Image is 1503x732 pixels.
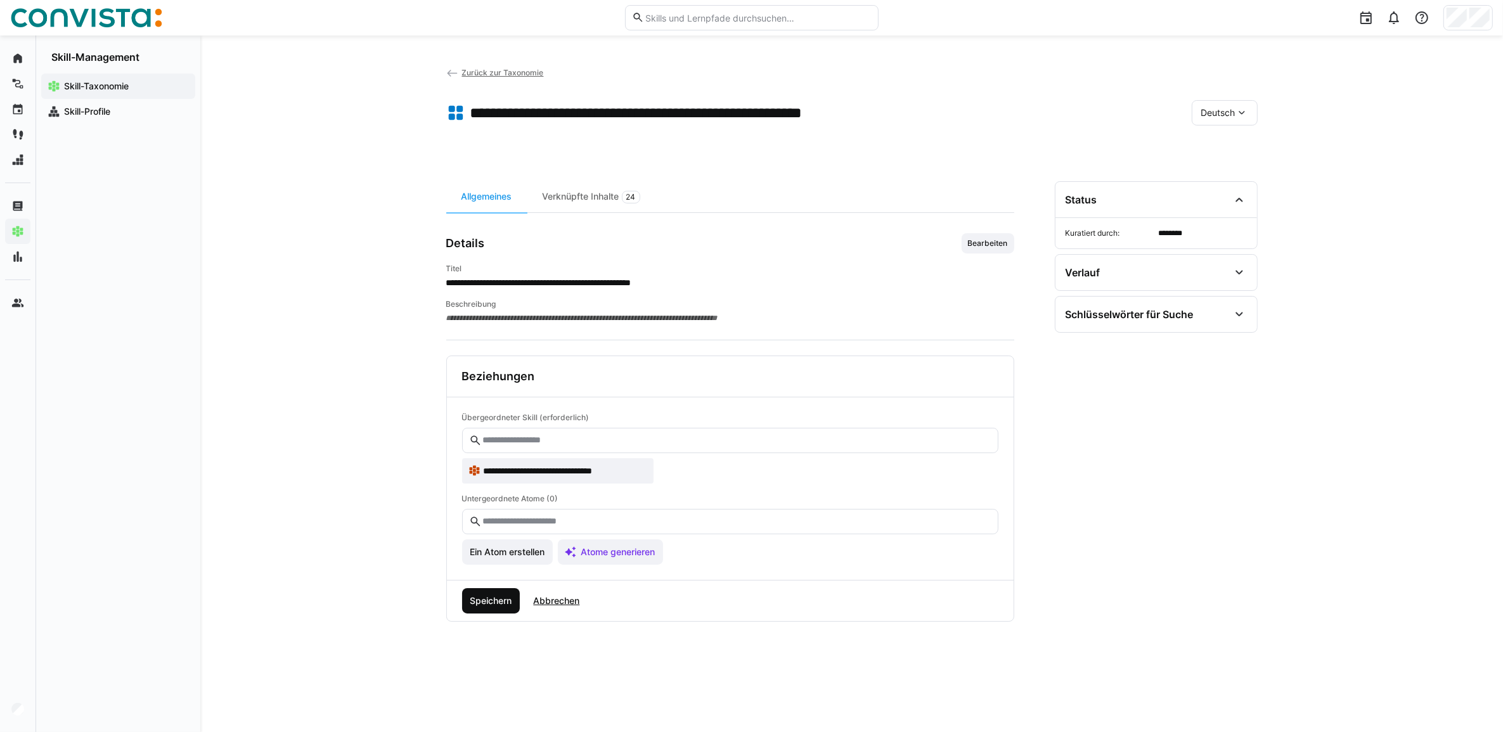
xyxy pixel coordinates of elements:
h3: Beziehungen [462,369,535,383]
button: Bearbeiten [962,233,1014,254]
h4: Beschreibung [446,299,1014,309]
h4: Untergeordnete Atome (0) [462,494,998,504]
div: Verknüpfte Inhalte [527,181,655,212]
h3: Details [446,236,485,250]
button: Ein Atom erstellen [462,539,553,565]
span: Speichern [468,594,513,607]
input: Skills und Lernpfade durchsuchen… [644,12,871,23]
span: Bearbeiten [967,238,1009,248]
span: Zurück zur Taxonomie [461,68,543,77]
span: Atome generieren [579,546,657,558]
span: 24 [626,192,636,202]
a: Zurück zur Taxonomie [446,68,544,77]
div: Verlauf [1066,266,1100,279]
h4: Titel [446,264,1014,274]
div: Status [1066,193,1097,206]
span: Kuratiert durch: [1066,228,1154,238]
button: Speichern [462,588,520,613]
span: Abbrechen [531,594,581,607]
span: Deutsch [1201,106,1235,119]
div: Schlüsselwörter für Suche [1066,308,1194,321]
button: Abbrechen [525,588,588,613]
span: Ein Atom erstellen [468,546,546,558]
button: Atome generieren [558,539,663,565]
h4: Übergeordneter Skill (erforderlich) [462,413,998,423]
div: Allgemeines [446,181,527,212]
